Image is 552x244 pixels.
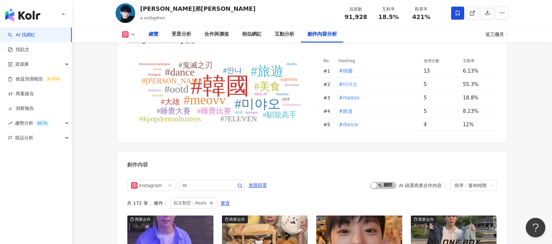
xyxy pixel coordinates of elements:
[245,111,258,114] tspan: #gdragon
[285,83,299,87] tspan: #seventeen
[127,198,497,209] div: 共 172 筆 ， 條件：
[458,78,497,91] td: 55.3%
[5,9,40,22] img: logo
[376,6,401,12] div: 互動率
[454,180,487,191] div: 排序：發布時間
[263,111,297,119] tspan: #馴龍高手
[409,6,434,12] div: 觀看率
[15,116,50,131] span: 趨勢分析
[339,121,358,128] span: #dance
[418,57,458,64] th: 使用次數
[153,67,162,71] tspan: #cover
[307,30,337,38] div: 創作內容分析
[339,108,353,115] span: #旅遊
[275,30,294,38] div: 互動分析
[204,30,229,38] div: 合作與價值
[251,64,284,78] tspan: #旅遊
[223,66,242,75] tspan: #안나
[333,64,418,78] td: #韓國
[8,91,34,97] a: 商案媒合
[463,67,490,75] div: 6.13%
[248,180,267,190] button: 進階篩選
[526,218,545,237] iframe: Help Scout Beacon - Open
[458,118,497,131] td: 12%
[339,67,353,75] span: #韓國
[165,66,195,78] tspan: #dance
[333,118,418,131] td: #dance
[339,81,358,88] span: #미야오
[333,78,418,91] td: #미야오
[235,96,281,111] tspan: #미야오
[424,94,458,101] div: 5
[220,198,230,208] button: 重置
[333,105,418,118] td: #旅遊
[323,81,333,88] div: # 2
[333,91,418,105] td: #meovv
[287,62,297,66] tspan: #netflix
[8,121,12,126] span: rise
[254,80,280,92] tspan: #美食
[8,105,34,112] a: 洞察報告
[323,108,333,115] div: # 4
[139,180,160,191] div: Instagram
[242,30,262,38] div: 相似網紅
[15,57,29,72] span: 資源庫
[378,14,399,20] span: 18.5%
[458,105,497,118] td: 8.23%
[178,61,212,69] tspan: #鬼滅之刃
[323,67,333,75] div: # 1
[463,81,490,88] div: 55.3%
[323,94,333,101] div: # 3
[165,83,189,95] tspan: #ootd
[174,200,207,207] span: 貼文類型：Reels
[142,77,205,85] tspan: #[PERSON_NAME]
[323,121,333,128] div: # 5
[149,30,158,38] div: 總覽
[339,91,360,104] button: #meovv
[339,64,353,78] button: #韓國
[8,76,63,82] a: 效益預測報告ALPHA
[339,105,353,118] button: #旅遊
[254,92,267,96] tspan: #哆啦a夢
[127,161,148,168] div: 創作內容
[344,13,367,20] span: 91,928
[152,94,164,97] tspan: #thunder
[139,62,170,66] tspan: #howtotrainyourdragon
[276,92,289,96] tspan: #handsup
[458,64,497,78] td: 6.13%
[172,30,191,38] div: 受眾分析
[283,103,301,106] tspan: #alldayproject
[458,91,497,105] td: 18.8%
[339,78,358,91] button: #미야오
[35,120,50,127] div: BETA
[317,57,333,64] th: No.
[8,46,29,53] a: 找貼文
[282,97,290,101] tspan: #漫博
[424,81,458,88] div: 5
[184,93,226,107] tspan: #meovv
[486,29,508,40] div: 近三個月
[343,6,368,12] div: 追蹤數
[248,180,267,191] span: 進階篩選
[463,121,490,128] div: 12%
[148,88,161,92] tspan: #sajaboys
[339,118,358,131] button: #dance
[135,216,151,223] div: 商業合作
[140,5,256,13] div: [PERSON_NAME]弟[PERSON_NAME]
[156,107,191,115] tspan: #睡覺大賽
[339,94,359,101] span: #meovv
[418,216,434,223] div: 商業合作
[221,198,230,209] span: 重置
[116,3,135,23] img: KOL Avatar
[424,67,458,75] div: 13
[161,98,180,106] tspan: #大雄
[235,111,243,114] tspan: #動漫
[424,108,458,115] div: 5
[424,121,458,128] div: 4
[230,216,245,223] div: 商業合作
[412,14,431,20] span: 421%
[280,78,298,81] tspan: #漫畫博覽會
[458,57,497,64] th: 互動率
[8,32,35,38] a: searchAI 找網紅
[463,94,490,101] div: 18.8%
